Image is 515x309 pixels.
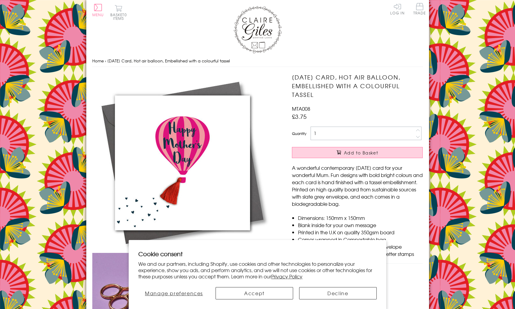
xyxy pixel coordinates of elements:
a: Privacy Policy [271,273,302,280]
li: Dimensions: 150mm x 150mm [298,214,423,221]
nav: breadcrumbs [92,55,423,67]
span: Trade [413,3,426,15]
span: Menu [92,12,104,17]
a: Trade [413,3,426,16]
button: Manage preferences [138,287,210,299]
img: Claire Giles Greetings Cards [234,6,282,53]
p: We and our partners, including Shopify, use cookies and other technologies to personalize your ex... [138,261,377,279]
a: Log In [390,3,405,15]
li: Blank inside for your own message [298,221,423,229]
a: Home [92,58,104,64]
button: Basket0 items [110,5,127,20]
span: MTA008 [292,105,310,112]
button: Accept [216,287,293,299]
button: Add to Basket [292,147,423,158]
label: Quantity [292,131,306,136]
span: Add to Basket [344,150,378,156]
button: Decline [299,287,377,299]
span: [DATE] Card, Hot air balloon, Embellished with a colourful tassel [107,58,230,64]
span: Manage preferences [145,289,203,297]
li: Printed in the U.K on quality 350gsm board [298,229,423,236]
span: £3.75 [292,112,307,121]
span: 0 items [113,12,127,21]
h1: [DATE] Card, Hot air balloon, Embellished with a colourful tassel [292,73,423,99]
button: Menu [92,4,104,16]
img: Mother's Day Card, Hot air balloon, Embellished with a colourful tassel [92,73,273,253]
span: › [105,58,106,64]
p: A wonderful contemporary [DATE] card for your wonderful Mum. Fun designs with bold bright colours... [292,164,423,207]
h2: Cookie consent [138,250,377,258]
li: Comes wrapped in Compostable bag [298,236,423,243]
